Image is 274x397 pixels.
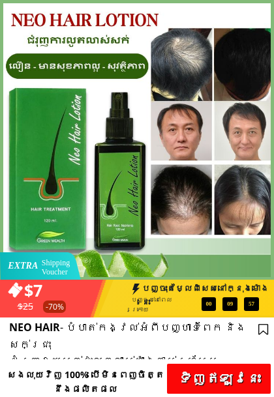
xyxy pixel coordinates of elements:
[24,277,155,303] h3: $7
[42,301,67,313] h3: -70%
[142,282,270,310] h3: បញ្ចុះតម្លៃពិសេសនៅក្នុងម៉ោងនេះ
[42,258,80,277] h3: Shipping Voucher
[9,320,60,334] span: NEO HAIR
[131,295,202,314] h3: បញ្ចប់នៅពេល ក្រោយ
[167,364,271,394] p: ទិញ​ឥឡូវនេះ
[7,368,164,395] span: សងលុយវិញ 100% បើមិនពេញចិត្តនឹងផលិតផល
[9,319,262,386] h3: - បំបាត់​កង្វល់​អំពី​បញ្ហា​ទំពែក និង​សក់​ជ្រុះ ជំរុញឱ្យសក់ដុះលូតលាស់យ៉ាងឆាប់រហ័សប ន្ទាប់ពីត្រឹមតែ...
[8,259,44,273] h3: Extra
[18,299,63,314] h3: $25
